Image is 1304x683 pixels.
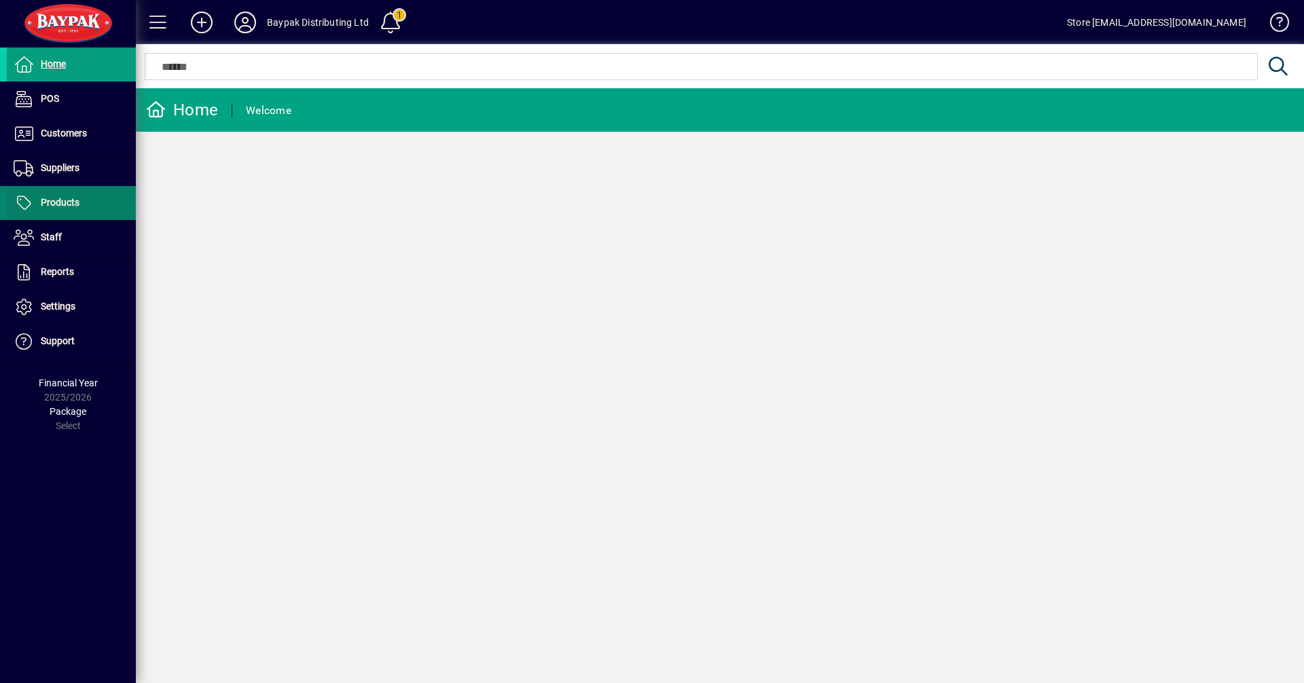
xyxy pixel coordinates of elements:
[146,99,218,121] div: Home
[7,325,136,358] a: Support
[41,58,66,69] span: Home
[41,162,79,173] span: Suppliers
[41,128,87,139] span: Customers
[223,10,267,35] button: Profile
[7,221,136,255] a: Staff
[180,10,223,35] button: Add
[41,93,59,104] span: POS
[7,82,136,116] a: POS
[41,301,75,312] span: Settings
[39,377,98,388] span: Financial Year
[7,186,136,220] a: Products
[1260,3,1287,47] a: Knowledge Base
[267,12,369,33] div: Baypak Distributing Ltd
[41,197,79,208] span: Products
[7,255,136,289] a: Reports
[41,335,75,346] span: Support
[41,266,74,277] span: Reports
[7,117,136,151] a: Customers
[50,406,86,417] span: Package
[41,232,62,242] span: Staff
[1067,12,1246,33] div: Store [EMAIL_ADDRESS][DOMAIN_NAME]
[246,100,291,122] div: Welcome
[7,151,136,185] a: Suppliers
[7,290,136,324] a: Settings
